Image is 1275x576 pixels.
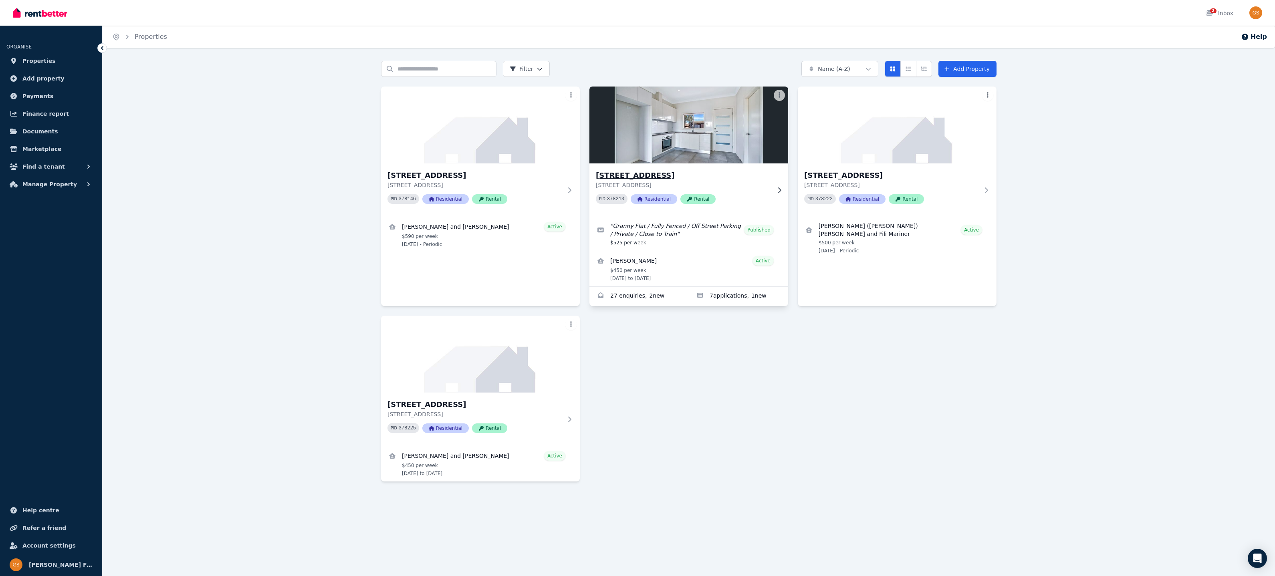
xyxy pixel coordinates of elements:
a: Properties [135,33,167,40]
button: Filter [503,61,550,77]
span: Help centre [22,506,59,515]
a: Enquiries for 15A Crown St, Riverstone [589,287,689,306]
span: ORGANISE [6,44,32,50]
a: View details for Lemuel and Liberty Ramos [381,217,580,252]
span: Refer a friend [22,523,66,533]
button: Expanded list view [916,61,932,77]
span: Rental [889,194,924,204]
span: Payments [22,91,53,101]
a: 43 Catalina St, North St Marys[STREET_ADDRESS][STREET_ADDRESS]PID 378222ResidentialRental [798,87,997,217]
span: Residential [422,194,469,204]
span: Filter [510,65,533,73]
span: Documents [22,127,58,136]
a: View details for Gem McGuirk [589,251,788,286]
a: 43A Catalina St, North St Marys[STREET_ADDRESS][STREET_ADDRESS]PID 378225ResidentialRental [381,316,580,446]
a: Marketplace [6,141,96,157]
nav: Breadcrumb [103,26,177,48]
h3: [STREET_ADDRESS] [804,170,979,181]
img: 43 Catalina St, North St Marys [798,87,997,163]
div: View options [885,61,932,77]
a: Account settings [6,538,96,554]
p: [STREET_ADDRESS] [387,181,562,189]
span: Rental [472,194,507,204]
a: Add Property [938,61,997,77]
a: View details for Daniel and Cody De Guzman [381,446,580,481]
span: Properties [22,56,56,66]
small: PID [391,426,397,430]
img: 15A Crown St, Riverstone [585,85,793,165]
img: 15 Crown St, Riverstone [381,87,580,163]
code: 378146 [399,196,416,202]
button: Card view [885,61,901,77]
button: Help [1241,32,1267,42]
button: More options [565,90,577,101]
span: Finance report [22,109,69,119]
code: 378222 [815,196,833,202]
a: Edit listing: Granny Flat / Fully Fenced / Off Street Parking / Private / Close to Train [589,217,788,251]
span: Residential [631,194,677,204]
button: More options [982,90,993,101]
button: Manage Property [6,176,96,192]
span: Marketplace [22,144,61,154]
a: Help centre [6,502,96,518]
span: 2 [1210,8,1216,13]
span: Name (A-Z) [818,65,850,73]
span: Rental [680,194,716,204]
h3: [STREET_ADDRESS] [387,170,562,181]
code: 378213 [607,196,624,202]
a: Finance report [6,106,96,122]
button: Name (A-Z) [801,61,878,77]
span: Find a tenant [22,162,65,171]
img: 43A Catalina St, North St Marys [381,316,580,393]
span: [PERSON_NAME] Family Super Pty Ltd ATF [PERSON_NAME] Family Super [29,560,93,570]
span: Account settings [22,541,76,550]
small: PID [599,197,605,201]
span: Residential [422,423,469,433]
p: [STREET_ADDRESS] [804,181,979,189]
p: [STREET_ADDRESS] [596,181,771,189]
button: More options [565,319,577,330]
a: 15A Crown St, Riverstone[STREET_ADDRESS][STREET_ADDRESS]PID 378213ResidentialRental [589,87,788,217]
span: Residential [839,194,886,204]
a: Properties [6,53,96,69]
h3: [STREET_ADDRESS] [596,170,771,181]
button: More options [774,90,785,101]
h3: [STREET_ADDRESS] [387,399,562,410]
button: Compact list view [900,61,916,77]
img: Stanyer Family Super Pty Ltd ATF Stanyer Family Super [1249,6,1262,19]
a: View details for Vitaliano (Victor) Pulaa and Fili Mariner [798,217,997,259]
a: Payments [6,88,96,104]
code: 378225 [399,425,416,431]
span: Add property [22,74,65,83]
button: Find a tenant [6,159,96,175]
small: PID [807,197,814,201]
a: Applications for 15A Crown St, Riverstone [689,287,788,306]
a: Refer a friend [6,520,96,536]
a: Documents [6,123,96,139]
p: [STREET_ADDRESS] [387,410,562,418]
img: RentBetter [13,7,67,19]
span: Rental [472,423,507,433]
a: Add property [6,70,96,87]
div: Open Intercom Messenger [1248,549,1267,568]
img: Stanyer Family Super Pty Ltd ATF Stanyer Family Super [10,558,22,571]
a: 15 Crown St, Riverstone[STREET_ADDRESS][STREET_ADDRESS]PID 378146ResidentialRental [381,87,580,217]
div: Inbox [1205,9,1233,17]
span: Manage Property [22,179,77,189]
small: PID [391,197,397,201]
